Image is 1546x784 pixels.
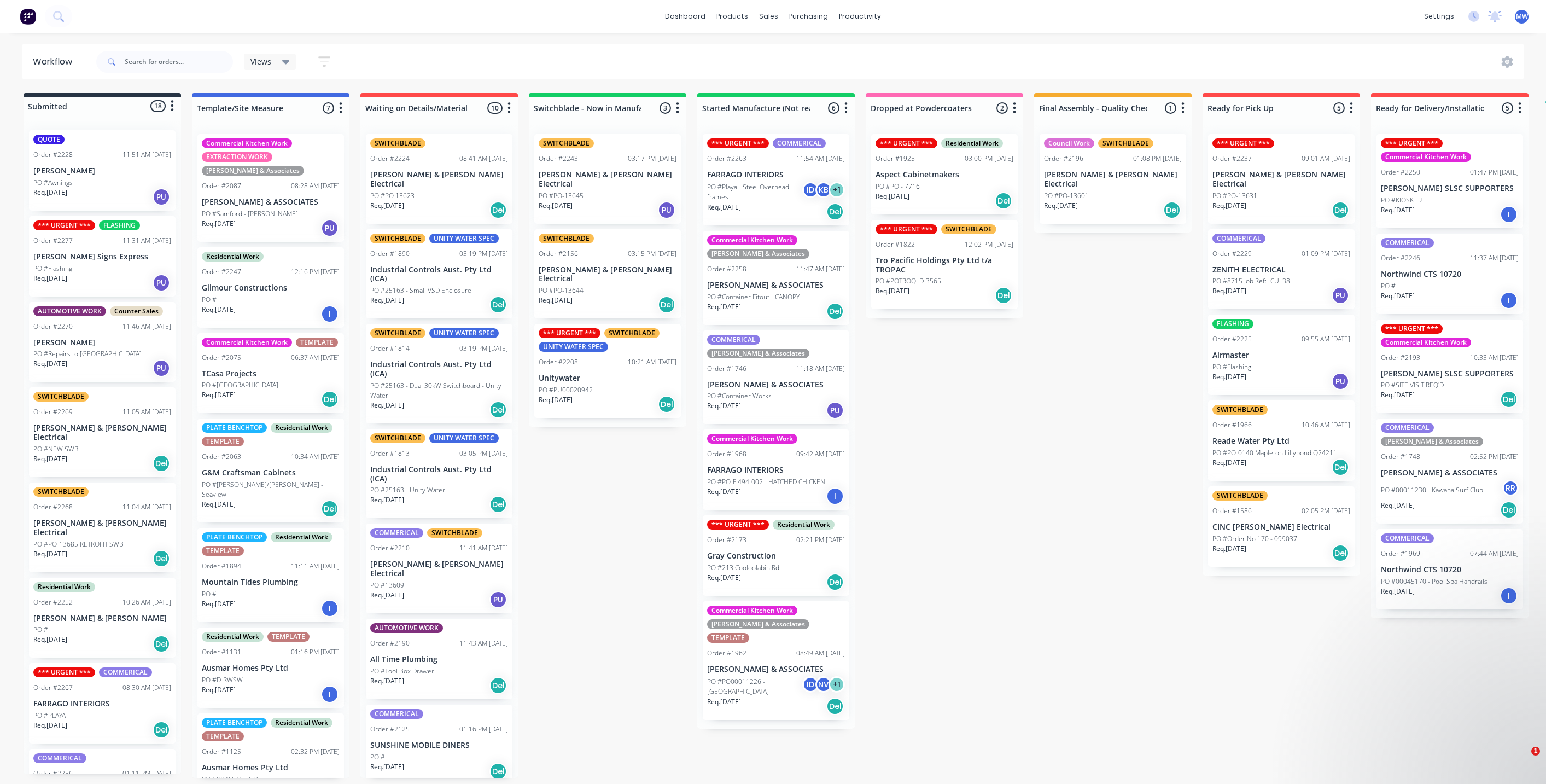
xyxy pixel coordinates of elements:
[1212,506,1252,516] div: Order #1586
[658,296,675,313] div: Del
[1381,205,1415,215] p: Req. [DATE]
[291,267,340,277] div: 12:16 PM [DATE]
[197,247,344,328] div: Residential WorkOrder #224712:16 PM [DATE]Gilmour ConstructionsPO #Req.[DATE]I
[202,295,217,305] p: PO #
[202,198,340,207] p: [PERSON_NAME] & ASSOCIATES
[459,449,508,458] div: 03:05 PM [DATE]
[459,543,508,553] div: 11:41 AM [DATE]
[539,295,573,305] p: Req. [DATE]
[1212,458,1246,468] p: Req. [DATE]
[202,209,298,219] p: PO #Samford - [PERSON_NAME]
[370,265,508,284] p: Industrial Controls Aust. Pty Ltd (ICA)
[1516,11,1528,21] span: MW
[202,452,241,462] div: Order #2063
[1381,338,1471,347] div: Commercial Kitchen Work
[33,135,65,144] div: QUOTE
[29,302,176,382] div: AUTOMOTIVE WORKCounter SalesOrder #227011:46 AM [DATE][PERSON_NAME]PO #Repairs to [GEOGRAPHIC_DAT...
[370,400,404,410] p: Req. [DATE]
[707,182,802,202] p: PO #Playa - Steel Overhead frames
[202,353,241,363] div: Order #2075
[707,487,741,497] p: Req. [DATE]
[1332,458,1349,476] div: Del
[429,433,499,443] div: UNITY WATER SPEC
[876,191,909,201] p: Req. [DATE]
[1098,138,1153,148] div: SWITCHBLADE
[1208,134,1355,224] div: *** URGENT ***Order #223709:01 AM [DATE][PERSON_NAME] & [PERSON_NAME] ElectricalPO #PO-13631Req.[...
[122,407,171,417] div: 11:05 AM [DATE]
[122,322,171,332] div: 11:46 AM [DATE]
[33,338,171,347] p: [PERSON_NAME]
[33,359,67,369] p: Req. [DATE]
[1040,134,1186,224] div: Council WorkSWITCHBLADEOrder #219601:08 PM [DATE][PERSON_NAME] & [PERSON_NAME] ElectricalPO #PO-1...
[29,130,176,211] div: QUOTEOrder #222811:51 AM [DATE][PERSON_NAME]PO #AwningsReq.[DATE]PU
[703,429,849,510] div: Commercial Kitchen WorkOrder #196809:42 AM [DATE]FARRAGO INTERIORSPO #PO-FI494-002 - HATCHED CHIC...
[1381,281,1396,291] p: PO #
[539,395,573,405] p: Req. [DATE]
[628,249,676,259] div: 03:15 PM [DATE]
[1212,522,1350,532] p: CINC [PERSON_NAME] Electrical
[1381,437,1483,446] div: [PERSON_NAME] & Associates
[1381,468,1519,478] p: [PERSON_NAME] & ASSOCIATES
[291,353,340,363] div: 06:37 AM [DATE]
[1212,154,1252,164] div: Order #2237
[1212,420,1252,430] div: Order #1966
[1212,170,1350,189] p: [PERSON_NAME] & [PERSON_NAME] Electrical
[370,154,410,164] div: Order #2224
[965,240,1013,249] div: 12:02 PM [DATE]
[1381,184,1519,193] p: [PERSON_NAME] SLSC SUPPORTERS
[1470,167,1519,177] div: 01:47 PM [DATE]
[366,429,512,519] div: SWITCHBLADEUNITY WATER SPECOrder #181303:05 PM [DATE]Industrial Controls Aust. Pty Ltd (ICA)PO #2...
[370,465,508,484] p: Industrial Controls Aust. Pty Ltd (ICA)
[489,401,507,419] div: Del
[1133,154,1182,164] div: 01:08 PM [DATE]
[707,235,797,245] div: Commercial Kitchen Work
[153,550,170,567] div: Del
[370,191,415,201] p: PO #PO 13623
[539,374,676,383] p: Unitywater
[876,182,920,191] p: PO #PO - 7716
[1212,276,1290,286] p: PO #8715 Job Ref:- CUL38
[539,357,578,367] div: Order #2208
[271,423,332,433] div: Residential Work
[1376,320,1523,414] div: *** URGENT ***Commercial Kitchen WorkOrder #219310:33 AM [DATE][PERSON_NAME] SLSC SUPPORTERSPO #S...
[1381,270,1519,279] p: Northwind CTS 10720
[796,364,845,374] div: 11:18 AM [DATE]
[707,302,741,312] p: Req. [DATE]
[539,191,584,201] p: PO #PO-13645
[1212,405,1268,415] div: SWITCHBLADE
[29,387,176,477] div: SWITCHBLADEOrder #226911:05 AM [DATE][PERSON_NAME] & [PERSON_NAME] ElectricalPO #NEW SWBReq.[DATE...
[202,480,340,500] p: PO #[PERSON_NAME]/[PERSON_NAME] - Seaview
[122,502,171,512] div: 11:04 AM [DATE]
[1376,419,1523,524] div: COMMERICAL[PERSON_NAME] & AssociatesOrder #174802:52 PM [DATE][PERSON_NAME] & ASSOCIATESPO #00011...
[202,283,340,293] p: Gilmour Constructions
[773,138,826,148] div: COMMERICAL
[707,154,746,164] div: Order #2263
[1500,292,1518,309] div: I
[815,182,832,198] div: KB
[876,286,909,296] p: Req. [DATE]
[33,252,171,262] p: [PERSON_NAME] Signs Express
[202,546,244,556] div: TEMPLATE
[321,219,339,237] div: PU
[539,265,676,284] p: [PERSON_NAME] & [PERSON_NAME] Electrical
[1163,201,1181,219] div: Del
[1376,529,1523,609] div: COMMERICALOrder #196907:44 AM [DATE]Northwind CTS 10720PO #00045170 - Pool Spa HandrailsReq.[DATE]I
[1502,480,1519,496] div: RR
[370,170,508,189] p: [PERSON_NAME] & [PERSON_NAME] Electrical
[202,561,241,571] div: Order #1894
[291,181,340,191] div: 08:28 AM [DATE]
[1332,544,1349,562] div: Del
[796,449,845,459] div: 09:42 AM [DATE]
[703,134,849,225] div: *** URGENT ***COMMERICALOrder #226311:54 AM [DATE]FARRAGO INTERIORSPO #Playa - Steel Overhead fra...
[33,349,142,359] p: PO #Repairs to [GEOGRAPHIC_DATA]
[202,138,292,148] div: Commercial Kitchen Work
[707,335,760,345] div: COMMERICAL
[202,423,267,433] div: PLATE BENCHTOP
[1302,420,1350,430] div: 10:46 AM [DATE]
[1302,154,1350,164] div: 09:01 AM [DATE]
[703,330,849,425] div: COMMERICAL[PERSON_NAME] & AssociatesOrder #174611:18 AM [DATE][PERSON_NAME] & ASSOCIATESPO #Conta...
[628,357,676,367] div: 10:21 AM [DATE]
[707,202,741,212] p: Req. [DATE]
[202,305,236,315] p: Req. [DATE]
[370,360,508,379] p: Industrial Controls Aust. Pty Ltd (ICA)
